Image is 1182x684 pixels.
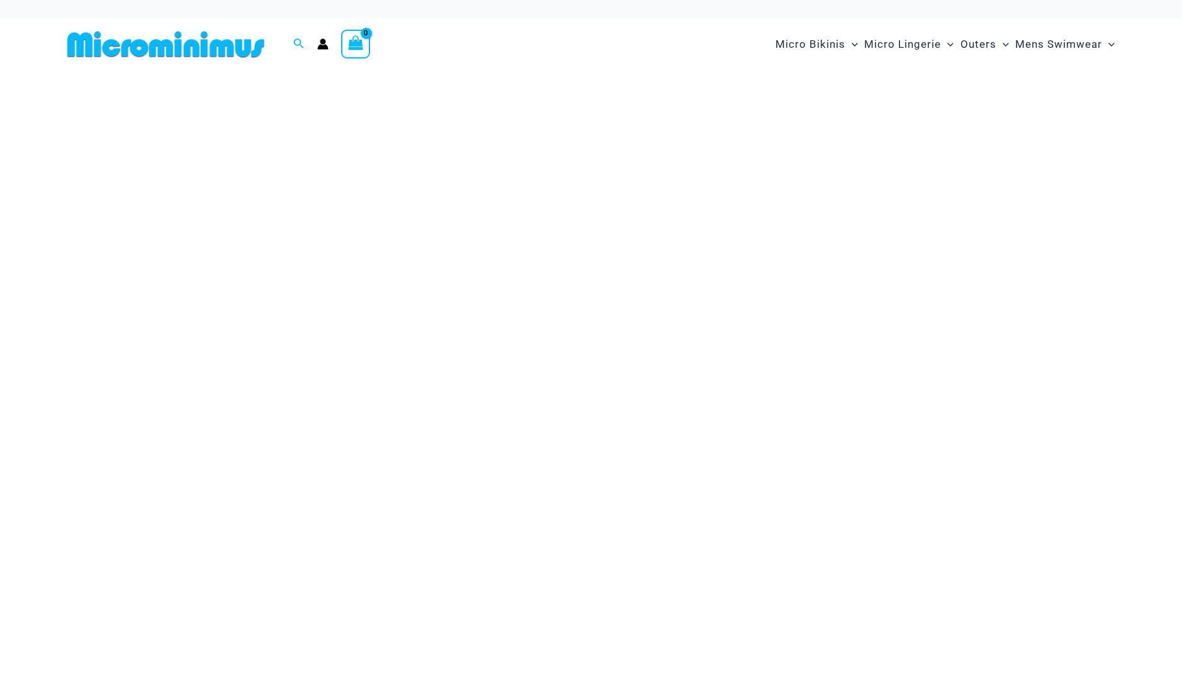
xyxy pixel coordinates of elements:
[861,25,957,64] a: Micro LingerieMenu ToggleMenu Toggle
[770,23,1120,65] nav: Site Navigation
[293,36,305,52] a: Search icon link
[864,28,941,60] span: Micro Lingerie
[845,28,858,60] span: Menu Toggle
[957,25,1012,64] a: OutersMenu ToggleMenu Toggle
[960,28,996,60] span: Outers
[996,28,1009,60] span: Menu Toggle
[1102,28,1115,60] span: Menu Toggle
[772,25,861,64] a: Micro BikinisMenu ToggleMenu Toggle
[1012,25,1118,64] a: Mens SwimwearMenu ToggleMenu Toggle
[941,28,954,60] span: Menu Toggle
[1015,28,1102,60] span: Mens Swimwear
[62,30,269,59] img: MM SHOP LOGO FLAT
[341,30,370,59] a: View Shopping Cart, empty
[775,28,845,60] span: Micro Bikinis
[317,38,329,50] a: Account icon link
